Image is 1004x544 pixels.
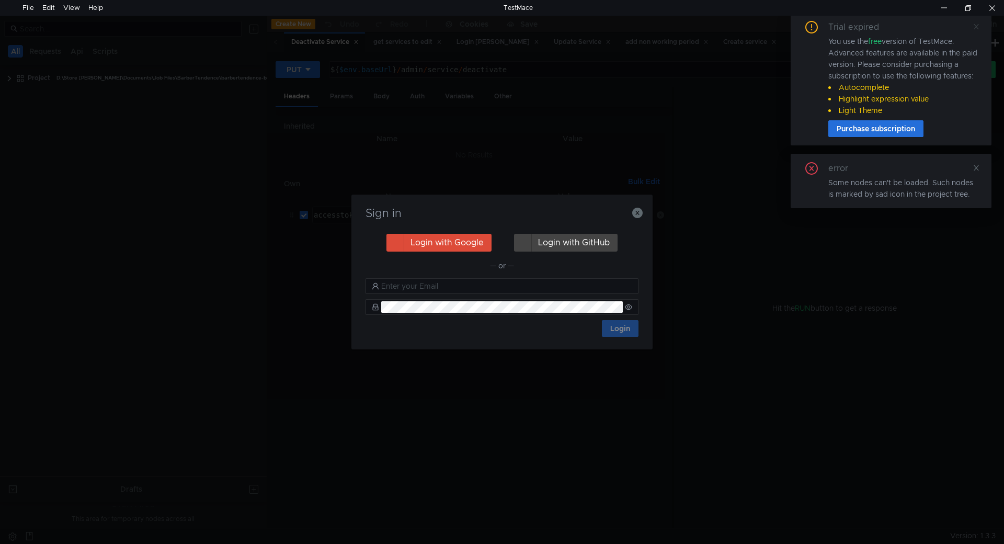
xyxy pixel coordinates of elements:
[868,37,882,46] span: free
[514,234,618,252] button: Login with GitHub
[828,93,979,105] li: Highlight expression value
[828,177,979,200] div: Some nodes can't be loaded. Such nodes is marked by sad icon in the project tree.
[381,280,632,292] input: Enter your Email
[828,120,923,137] button: Purchase subscription
[828,21,892,33] div: Trial expired
[364,207,640,220] h3: Sign in
[828,162,861,175] div: error
[828,36,979,116] div: You use the version of TestMace. Advanced features are available in the paid version. Please cons...
[366,259,638,272] div: — or —
[386,234,492,252] button: Login with Google
[828,82,979,93] li: Autocomplete
[828,105,979,116] li: Light Theme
